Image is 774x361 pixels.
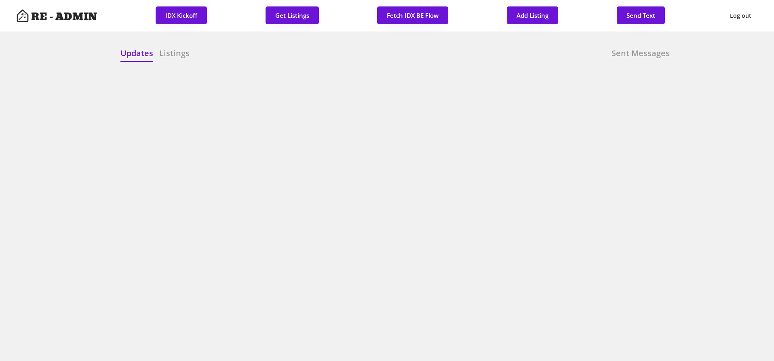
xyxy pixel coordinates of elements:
button: Get Listings [266,6,319,24]
h6: Sent Messages [612,48,670,59]
h6: Updates [120,48,153,59]
img: Artboard%201%20copy%203.svg [16,9,29,22]
button: IDX Kickoff [156,6,207,24]
h4: RE - ADMIN [31,12,97,22]
button: Add Listing [507,6,558,24]
h6: Listings [159,48,190,59]
button: Send Text [617,6,665,24]
button: Log out [723,6,758,25]
button: Fetch IDX BE Flow [377,6,448,24]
